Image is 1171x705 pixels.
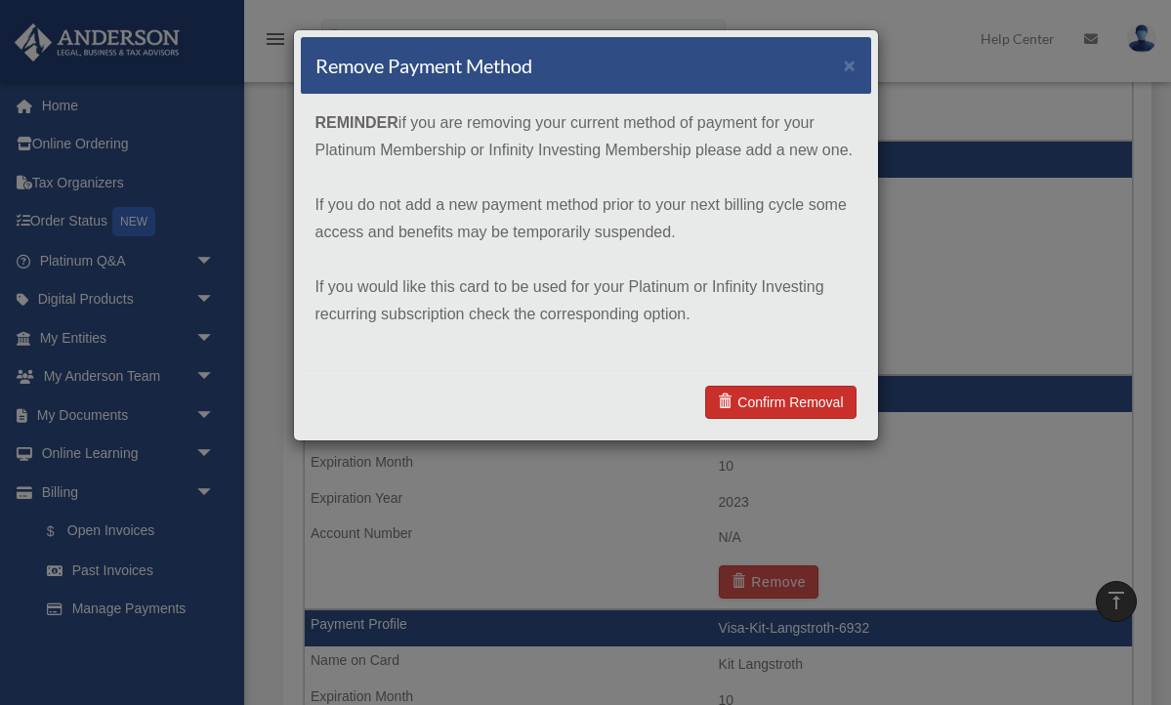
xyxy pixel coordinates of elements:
[844,55,857,75] button: ×
[315,273,857,328] p: If you would like this card to be used for your Platinum or Infinity Investing recurring subscrip...
[315,114,398,131] strong: REMINDER
[301,95,871,370] div: if you are removing your current method of payment for your Platinum Membership or Infinity Inves...
[315,52,532,79] h4: Remove Payment Method
[705,386,856,419] a: Confirm Removal
[315,191,857,246] p: If you do not add a new payment method prior to your next billing cycle some access and benefits ...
